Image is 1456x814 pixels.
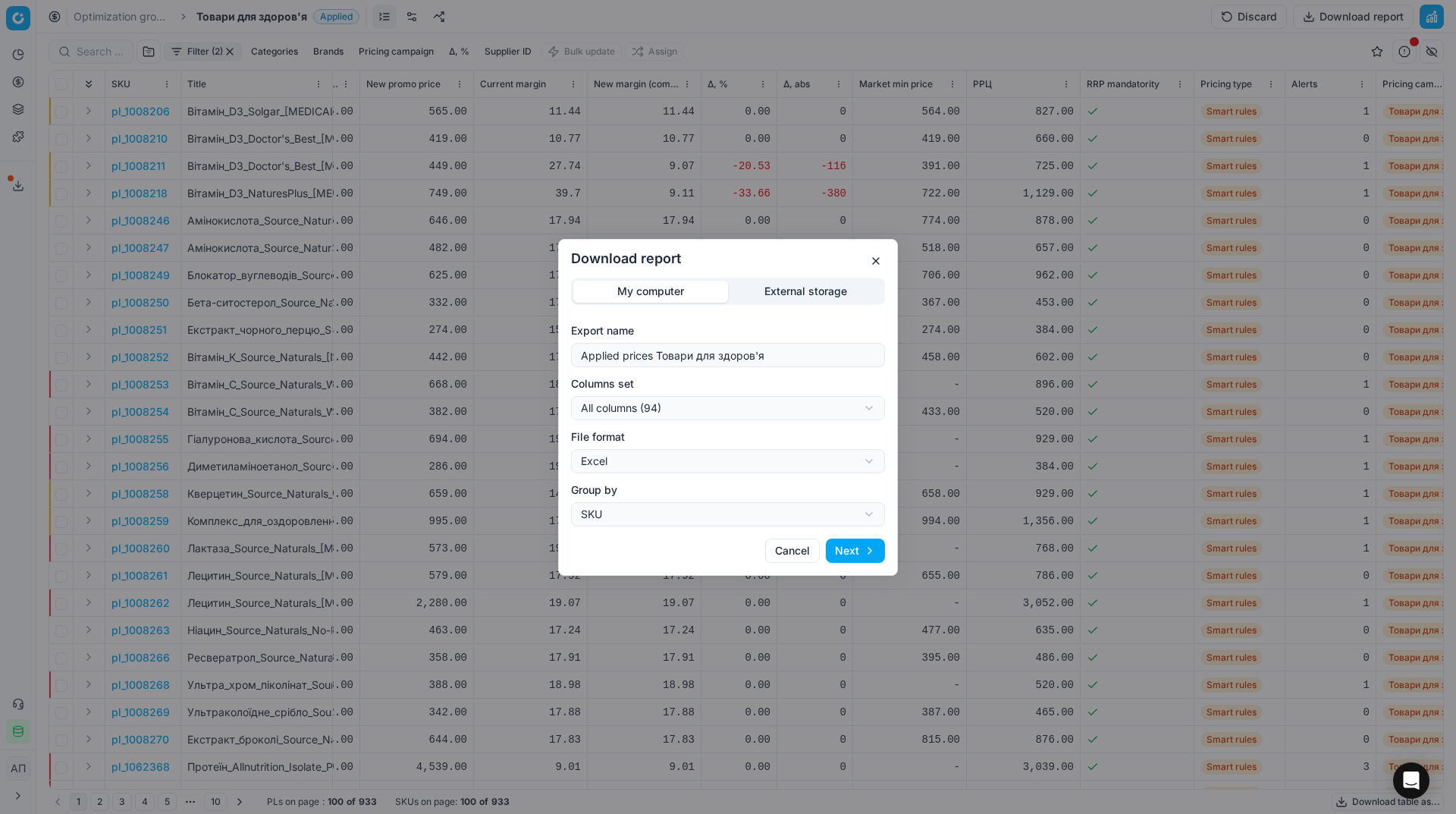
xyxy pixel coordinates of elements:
label: Group by [571,482,885,498]
button: Next [826,539,885,563]
label: File format [571,429,885,445]
button: My computer [573,280,728,302]
label: Export name [571,323,885,338]
button: Cancel [765,539,820,563]
h2: Download report [571,252,885,266]
button: External storage [728,280,883,302]
label: Columns set [571,376,885,391]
